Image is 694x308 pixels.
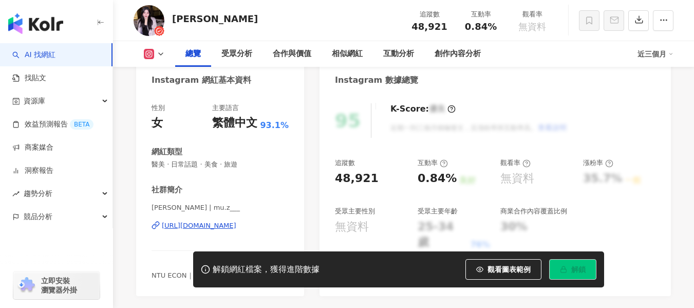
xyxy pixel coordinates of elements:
div: 解鎖網紅檔案，獲得進階數據 [213,264,320,275]
div: 48,921 [335,171,379,187]
div: 主要語言 [212,103,239,113]
a: 商案媒合 [12,142,53,153]
button: 觀看圖表範例 [465,259,541,280]
span: 趨勢分析 [24,182,52,205]
div: 互動率 [461,9,500,20]
div: 近三個月 [637,46,673,62]
div: 無資料 [335,219,369,235]
span: 93.1% [260,120,289,131]
div: 觀看率 [513,9,552,20]
div: [URL][DOMAIN_NAME] [162,221,236,230]
div: 女 [152,115,163,131]
div: 追蹤數 [335,158,355,168]
div: 受眾主要年齡 [418,207,458,216]
div: K-Score : [390,103,456,115]
span: 觀看圖表範例 [487,265,531,274]
span: 無資料 [518,22,546,32]
div: 觀看率 [500,158,531,168]
div: 社群簡介 [152,185,182,195]
img: chrome extension [16,277,36,294]
span: 醫美 · 日常話題 · 美食 · 旅遊 [152,160,289,169]
div: 無資料 [500,171,534,187]
a: 找貼文 [12,73,46,83]
div: 創作內容分析 [435,48,481,60]
span: 資源庫 [24,89,45,113]
div: 性別 [152,103,165,113]
a: chrome extension立即安裝 瀏覽器外掛 [13,271,100,299]
span: 48,921 [411,21,447,32]
a: [URL][DOMAIN_NAME] [152,221,289,230]
div: 漲粉率 [583,158,613,168]
div: 相似網紅 [332,48,363,60]
div: Instagram 數據總覽 [335,75,418,86]
div: 互動分析 [383,48,414,60]
a: 洞察報告 [12,166,53,176]
button: 解鎖 [549,259,596,280]
span: 立即安裝 瀏覽器外掛 [41,276,77,295]
img: KOL Avatar [134,5,164,36]
span: rise [12,190,20,197]
div: 追蹤數 [410,9,449,20]
span: 0.84% [465,22,497,32]
div: 合作與價值 [273,48,311,60]
img: logo [8,13,63,34]
span: [PERSON_NAME] | mu.z___ [152,203,289,212]
div: 互動率 [418,158,448,168]
div: Instagram 網紅基本資料 [152,75,251,86]
div: 受眾主要性別 [335,207,375,216]
a: searchAI 找網紅 [12,50,55,60]
div: 商業合作內容覆蓋比例 [500,207,567,216]
div: 受眾分析 [221,48,252,60]
div: 網紅類型 [152,147,182,157]
a: 效益預測報告BETA [12,119,93,130]
div: [PERSON_NAME] [172,12,258,25]
div: 繁體中文 [212,115,257,131]
div: 0.84% [418,171,457,187]
span: 競品分析 [24,205,52,228]
div: 總覽 [185,48,201,60]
